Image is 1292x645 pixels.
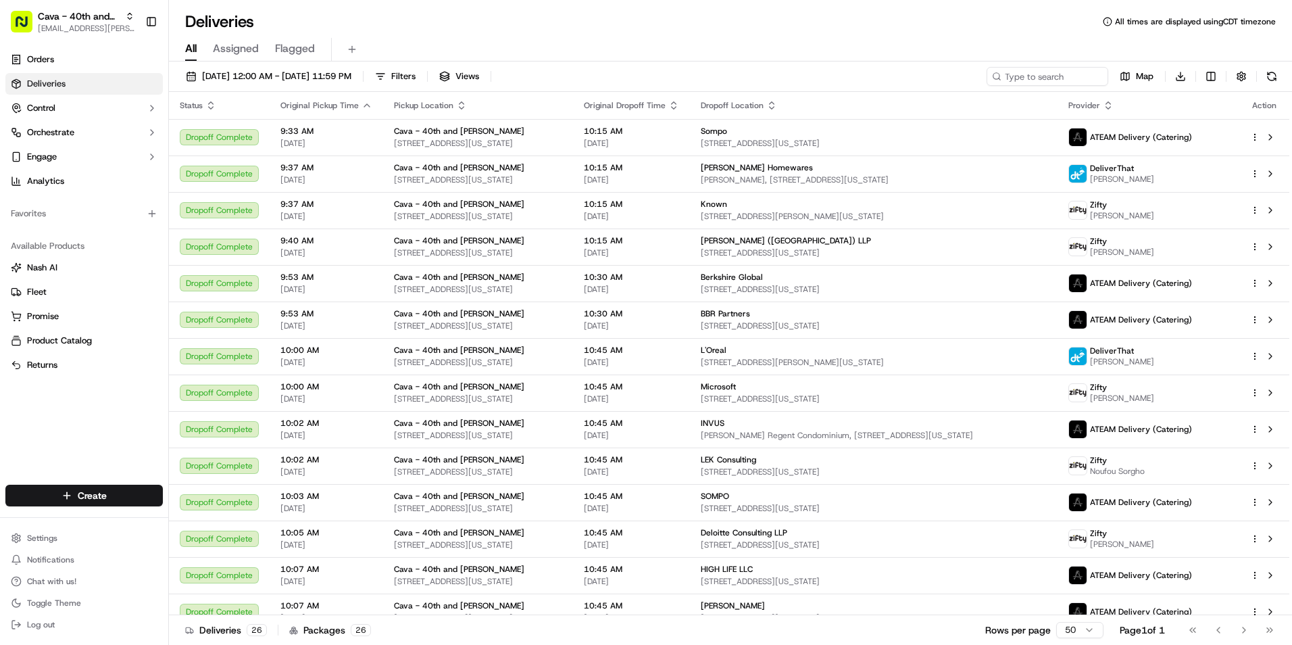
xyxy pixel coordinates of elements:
span: Cava - 40th and [PERSON_NAME] [394,272,524,283]
span: [STREET_ADDRESS][US_STATE] [394,320,562,331]
span: Cava - 40th and [PERSON_NAME] [394,564,524,575]
span: Knowledge Base [27,302,103,316]
input: Type to search [987,67,1108,86]
a: Powered byPylon [95,335,164,345]
span: [STREET_ADDRESS][US_STATE] [701,320,1047,331]
span: API Documentation [128,302,217,316]
img: zifty-logo-trans-sq.png [1069,384,1087,402]
button: Control [5,97,163,119]
span: [PERSON_NAME] [1090,174,1154,185]
span: ATEAM Delivery (Catering) [1090,278,1192,289]
span: Status [180,100,203,111]
span: ATEAM Delivery (Catering) [1090,497,1192,508]
span: [STREET_ADDRESS][US_STATE] [394,138,562,149]
span: INVUS [701,418,724,429]
span: [PERSON_NAME] ([GEOGRAPHIC_DATA]) LLP [701,235,871,246]
span: SOMPO [701,491,729,502]
img: ateam_logo.png [1069,603,1087,621]
span: [DATE] [280,503,372,514]
span: [DATE] [584,576,679,587]
div: 📗 [14,304,24,314]
a: Returns [11,359,157,371]
button: [DATE] 12:00 AM - [DATE] 11:59 PM [180,67,357,86]
span: Orchestrate [27,126,74,139]
span: Log out [27,619,55,630]
a: Nash AI [11,262,157,274]
span: Sompo [701,126,727,137]
img: 1736555255976-a54dd68f-1ca7-489b-9aae-adbdc363a1c4 [27,210,38,221]
span: [DATE] [280,174,372,185]
span: [PERSON_NAME] Homewares [701,162,813,173]
span: 10:45 AM [584,454,679,465]
div: 26 [247,624,267,636]
span: [STREET_ADDRESS][US_STATE] [394,284,562,295]
button: Fleet [5,281,163,303]
div: Action [1250,100,1278,111]
span: [DATE] [584,613,679,623]
button: See all [209,173,246,189]
span: Dropoff Location [701,100,764,111]
span: [STREET_ADDRESS][US_STATE] [701,393,1047,404]
span: Deliveries [27,78,66,90]
span: Map [1136,70,1153,82]
button: Refresh [1262,67,1281,86]
span: [PERSON_NAME] [1090,356,1154,367]
button: Returns [5,354,163,376]
span: [STREET_ADDRESS][US_STATE] [394,576,562,587]
span: ATEAM Delivery (Catering) [1090,132,1192,143]
span: ATEAM Delivery (Catering) [1090,314,1192,325]
img: 5e9a9d7314ff4150bce227a61376b483.jpg [28,129,53,153]
span: ATEAM Delivery (Catering) [1090,570,1192,581]
button: Cava - 40th and [PERSON_NAME][EMAIL_ADDRESS][PERSON_NAME][DOMAIN_NAME] [5,5,140,38]
span: 10:30 AM [584,272,679,283]
span: Settings [27,533,57,544]
span: • [112,210,117,220]
span: Cava - 40th and [PERSON_NAME] [394,308,524,319]
button: Notifications [5,550,163,569]
span: Microsoft [701,381,736,392]
div: 💻 [114,304,125,314]
span: Cava - 40th and [PERSON_NAME] [394,199,524,210]
span: Toggle Theme [27,598,81,608]
div: 26 [351,624,371,636]
span: Cava - 40th and [PERSON_NAME] [394,418,524,429]
span: [STREET_ADDRESS][US_STATE] [394,247,562,258]
button: Settings [5,529,163,548]
span: 10:45 AM [584,564,679,575]
span: [STREET_ADDRESS][PERSON_NAME][US_STATE] [701,357,1047,368]
span: 9:37 AM [280,162,372,173]
span: 9:53 AM [280,272,372,283]
span: Cava - 40th and [PERSON_NAME] [394,381,524,392]
span: [STREET_ADDRESS][US_STATE] [701,284,1047,295]
span: [STREET_ADDRESS][US_STATE] [701,540,1047,550]
span: Zifty [1090,455,1107,466]
span: 10:02 AM [280,418,372,429]
span: Zifty [1090,528,1107,539]
span: [DATE] [584,211,679,222]
span: [DATE] [584,320,679,331]
button: Promise [5,306,163,327]
span: [DATE] [280,320,372,331]
span: LEK Consulting [701,454,756,465]
span: Original Pickup Time [280,100,359,111]
p: Rows per page [985,623,1051,637]
span: [DATE] [120,210,147,220]
img: Dianne Alexi Soriano [14,233,35,255]
span: Chat with us! [27,576,76,587]
span: 10:15 AM [584,235,679,246]
span: Product Catalog [27,335,92,347]
span: [STREET_ADDRESS][PERSON_NAME][US_STATE] [701,211,1047,222]
span: [PERSON_NAME] [42,210,109,220]
span: [PERSON_NAME] [1090,210,1154,221]
button: Cava - 40th and [PERSON_NAME] [38,9,120,23]
span: [PERSON_NAME] [701,600,765,611]
span: [DATE] [584,247,679,258]
span: 10:30 AM [584,308,679,319]
span: 10:45 AM [584,418,679,429]
img: ateam_logo.png [1069,494,1087,511]
span: 10:45 AM [584,345,679,356]
span: Known [701,199,727,210]
span: [PERSON_NAME] Regent Condominium, [STREET_ADDRESS][US_STATE] [701,430,1047,441]
div: Deliveries [185,623,267,637]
